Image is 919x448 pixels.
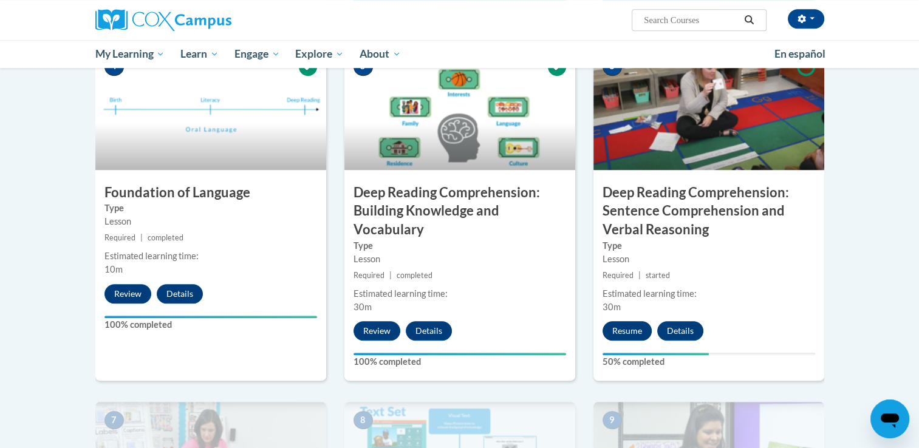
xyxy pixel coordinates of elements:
[227,40,288,68] a: Engage
[593,49,824,170] img: Course Image
[104,318,317,331] label: 100% completed
[354,321,400,341] button: Review
[95,9,326,31] a: Cox Campus
[104,411,124,429] span: 7
[287,40,352,68] a: Explore
[87,40,173,68] a: My Learning
[95,183,326,202] h3: Foundation of Language
[354,253,566,266] div: Lesson
[870,399,909,438] iframe: Button to launch messaging window
[354,287,566,300] div: Estimated learning time:
[104,249,317,263] div: Estimated learning time:
[354,355,566,368] label: 100% completed
[354,353,566,355] div: Your progress
[104,233,135,242] span: Required
[603,271,634,280] span: Required
[354,271,384,280] span: Required
[354,302,372,312] span: 30m
[603,353,709,355] div: Your progress
[603,239,815,253] label: Type
[593,183,824,239] h3: Deep Reading Comprehension: Sentence Comprehension and Verbal Reasoning
[234,47,280,61] span: Engage
[406,321,452,341] button: Details
[140,233,143,242] span: |
[173,40,227,68] a: Learn
[95,47,165,61] span: My Learning
[603,411,622,429] span: 9
[148,233,183,242] span: completed
[360,47,401,61] span: About
[354,411,373,429] span: 8
[352,40,409,68] a: About
[646,271,670,280] span: started
[354,239,566,253] label: Type
[104,202,317,215] label: Type
[643,13,740,27] input: Search Courses
[95,49,326,170] img: Course Image
[104,284,151,304] button: Review
[788,9,824,29] button: Account Settings
[603,253,815,266] div: Lesson
[104,264,123,274] span: 10m
[603,321,652,341] button: Resume
[344,49,575,170] img: Course Image
[638,271,641,280] span: |
[180,47,219,61] span: Learn
[774,47,825,60] span: En español
[389,271,392,280] span: |
[767,41,833,67] a: En español
[603,355,815,368] label: 50% completed
[344,183,575,239] h3: Deep Reading Comprehension: Building Knowledge and Vocabulary
[104,215,317,228] div: Lesson
[397,271,432,280] span: completed
[603,287,815,300] div: Estimated learning time:
[657,321,703,341] button: Details
[95,9,231,31] img: Cox Campus
[603,302,621,312] span: 30m
[77,40,842,68] div: Main menu
[740,13,758,27] button: Search
[157,284,203,304] button: Details
[295,47,344,61] span: Explore
[104,316,317,318] div: Your progress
